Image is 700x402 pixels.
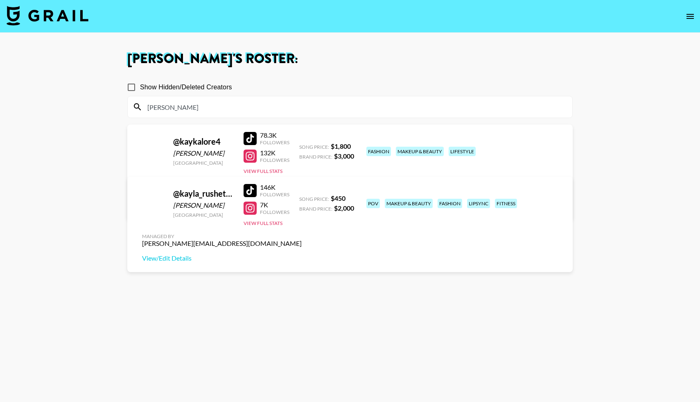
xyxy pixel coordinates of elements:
div: makeup & beauty [385,199,433,208]
span: Brand Price: [299,154,332,160]
strong: $ 3,000 [334,152,354,160]
div: Managed By [142,233,302,239]
div: [PERSON_NAME][EMAIL_ADDRESS][DOMAIN_NAME] [142,239,302,248]
input: Search by User Name [142,100,567,114]
div: 78.3K [260,131,289,139]
div: lifestyle [449,147,476,156]
div: makeup & beauty [396,147,444,156]
div: Followers [260,209,289,215]
div: 146K [260,183,289,191]
strong: $ 450 [331,194,345,202]
a: View/Edit Details [142,254,302,262]
img: Grail Talent [7,6,88,25]
div: fashion [438,199,462,208]
div: 132K [260,149,289,157]
div: pov [366,199,380,208]
span: Brand Price: [299,206,332,212]
button: open drawer [682,8,698,25]
div: Followers [260,139,289,145]
div: Followers [260,191,289,198]
div: [PERSON_NAME] [173,149,234,157]
div: 7K [260,201,289,209]
button: View Full Stats [244,168,282,174]
div: @ kaykalore4 [173,136,234,147]
strong: $ 1,800 [331,142,351,150]
div: [GEOGRAPHIC_DATA] [173,160,234,166]
div: fitness [495,199,517,208]
span: Song Price: [299,196,329,202]
div: lipsync [467,199,490,208]
span: Show Hidden/Deleted Creators [140,82,232,92]
div: Followers [260,157,289,163]
div: @ kayla_rushetsky [173,189,234,199]
span: Song Price: [299,144,329,150]
div: fashion [366,147,391,156]
h1: [PERSON_NAME] 's Roster: [127,52,573,66]
div: [PERSON_NAME] [173,201,234,209]
button: View Full Stats [244,220,282,226]
strong: $ 2,000 [334,204,354,212]
div: [GEOGRAPHIC_DATA] [173,212,234,218]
